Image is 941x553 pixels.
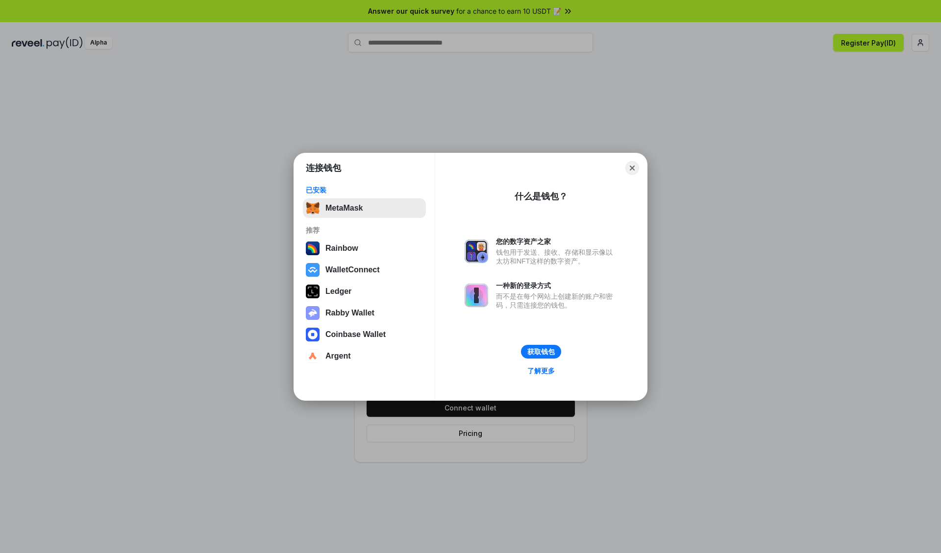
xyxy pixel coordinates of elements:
[306,285,320,298] img: svg+xml,%3Csvg%20xmlns%3D%22http%3A%2F%2Fwww.w3.org%2F2000%2Fsvg%22%20width%3D%2228%22%20height%3...
[515,191,568,202] div: 什么是钱包？
[496,281,618,290] div: 一种新的登录方式
[306,162,341,174] h1: 连接钱包
[303,346,426,366] button: Argent
[325,204,363,213] div: MetaMask
[325,330,386,339] div: Coinbase Wallet
[325,352,351,361] div: Argent
[521,364,561,377] a: 了解更多
[306,328,320,341] img: svg+xml,%3Csvg%20width%3D%2228%22%20height%3D%2228%22%20viewBox%3D%220%200%2028%2028%22%20fill%3D...
[303,239,426,258] button: Rainbow
[306,201,320,215] img: svg+xml,%3Csvg%20fill%3D%22none%22%20height%3D%2233%22%20viewBox%3D%220%200%2035%2033%22%20width%...
[303,325,426,344] button: Coinbase Wallet
[496,237,618,246] div: 您的数字资产之家
[306,263,320,277] img: svg+xml,%3Csvg%20width%3D%2228%22%20height%3D%2228%22%20viewBox%3D%220%200%2028%2028%22%20fill%3D...
[325,309,374,317] div: Rabby Wallet
[306,306,320,320] img: svg+xml,%3Csvg%20xmlns%3D%22http%3A%2F%2Fwww.w3.org%2F2000%2Fsvg%22%20fill%3D%22none%22%20viewBox...
[325,265,380,274] div: WalletConnect
[306,349,320,363] img: svg+xml,%3Csvg%20width%3D%2228%22%20height%3D%2228%22%20viewBox%3D%220%200%2028%2028%22%20fill%3D...
[521,345,561,359] button: 获取钱包
[303,282,426,301] button: Ledger
[325,244,358,253] div: Rainbow
[625,161,639,175] button: Close
[496,248,618,265] div: 钱包用于发送、接收、存储和显示像以太坊和NFT这样的数字资产。
[303,303,426,323] button: Rabby Wallet
[527,366,555,375] div: 了解更多
[325,287,351,296] div: Ledger
[465,284,488,307] img: svg+xml,%3Csvg%20xmlns%3D%22http%3A%2F%2Fwww.w3.org%2F2000%2Fsvg%22%20fill%3D%22none%22%20viewBox...
[306,186,423,194] div: 已安装
[306,226,423,235] div: 推荐
[465,240,488,263] img: svg+xml,%3Csvg%20xmlns%3D%22http%3A%2F%2Fwww.w3.org%2F2000%2Fsvg%22%20fill%3D%22none%22%20viewBox...
[303,198,426,218] button: MetaMask
[303,260,426,280] button: WalletConnect
[306,241,320,255] img: svg+xml,%3Csvg%20width%3D%22120%22%20height%3D%22120%22%20viewBox%3D%220%200%20120%20120%22%20fil...
[496,292,618,310] div: 而不是在每个网站上创建新的账户和密码，只需连接您的钱包。
[527,347,555,356] div: 获取钱包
